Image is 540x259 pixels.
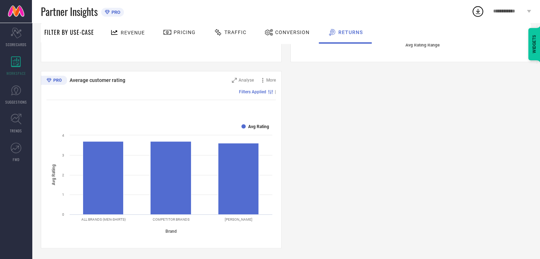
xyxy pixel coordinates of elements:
[51,164,56,185] tspan: Avg Rating
[70,77,125,83] span: Average customer rating
[62,153,64,157] text: 3
[225,217,252,221] text: [PERSON_NAME]
[239,89,266,94] span: Filters Applied
[165,229,177,234] tspan: Brand
[110,10,120,15] span: PRO
[62,133,64,137] text: 4
[62,173,64,177] text: 2
[232,78,237,83] svg: Zoom
[239,78,254,83] span: Analyse
[338,29,363,35] span: Returns
[121,30,145,35] span: Revenue
[405,43,440,48] tspan: Avg Rating Range
[62,213,64,216] text: 0
[41,4,98,19] span: Partner Insights
[13,157,20,162] span: FWD
[224,29,246,35] span: Traffic
[81,217,126,221] text: ALL BRANDS (MEN-SHIRTS)
[62,193,64,197] text: 1
[471,5,484,18] div: Open download list
[41,76,67,86] div: Premium
[266,78,276,83] span: More
[6,71,26,76] span: WORKSPACE
[275,89,276,94] span: |
[44,28,94,37] span: Filter By Use-Case
[275,29,310,35] span: Conversion
[153,217,190,221] text: COMPETITOR BRANDS
[10,128,22,133] span: TRENDS
[174,29,196,35] span: Pricing
[248,124,269,129] text: Avg Rating
[6,42,27,47] span: SCORECARDS
[5,99,27,105] span: SUGGESTIONS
